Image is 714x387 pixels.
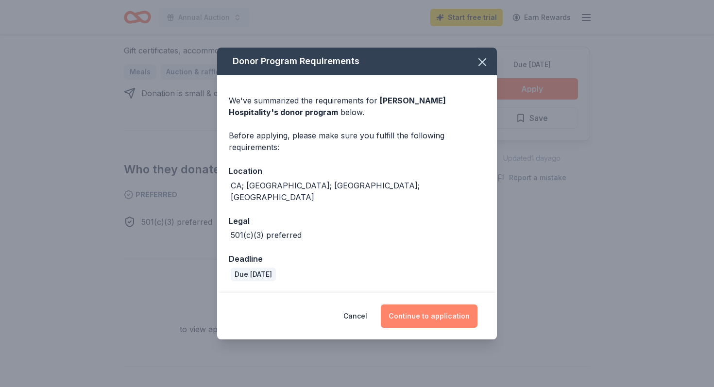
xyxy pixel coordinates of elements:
[343,304,367,328] button: Cancel
[217,48,497,75] div: Donor Program Requirements
[381,304,477,328] button: Continue to application
[229,165,485,177] div: Location
[229,215,485,227] div: Legal
[229,252,485,265] div: Deadline
[231,268,276,281] div: Due [DATE]
[229,130,485,153] div: Before applying, please make sure you fulfill the following requirements:
[231,229,302,241] div: 501(c)(3) preferred
[229,95,485,118] div: We've summarized the requirements for below.
[231,180,485,203] div: CA; [GEOGRAPHIC_DATA]; [GEOGRAPHIC_DATA]; [GEOGRAPHIC_DATA]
